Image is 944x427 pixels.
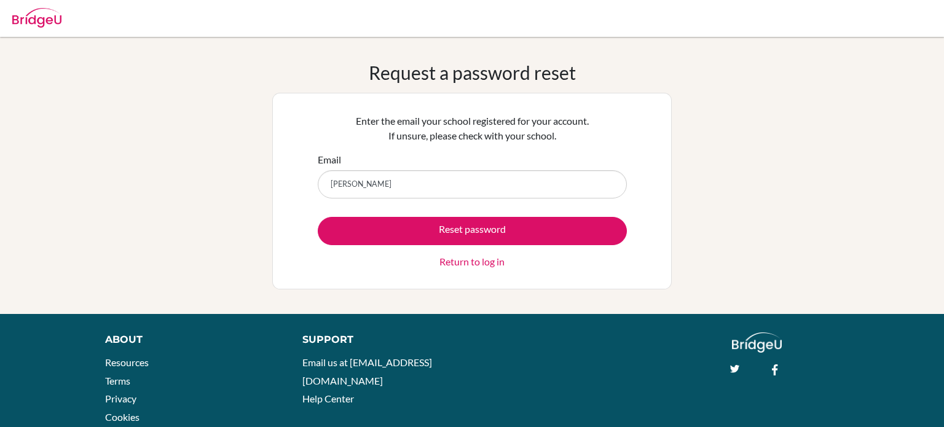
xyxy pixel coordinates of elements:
[302,393,354,404] a: Help Center
[105,356,149,368] a: Resources
[732,332,782,353] img: logo_white@2x-f4f0deed5e89b7ecb1c2cc34c3e3d731f90f0f143d5ea2071677605dd97b5244.png
[12,8,61,28] img: Bridge-U
[105,375,130,386] a: Terms
[105,393,136,404] a: Privacy
[105,411,140,423] a: Cookies
[318,114,627,143] p: Enter the email your school registered for your account. If unsure, please check with your school.
[439,254,505,269] a: Return to log in
[318,217,627,245] button: Reset password
[302,332,459,347] div: Support
[105,332,275,347] div: About
[302,356,432,386] a: Email us at [EMAIL_ADDRESS][DOMAIN_NAME]
[369,61,576,84] h1: Request a password reset
[318,152,341,167] label: Email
